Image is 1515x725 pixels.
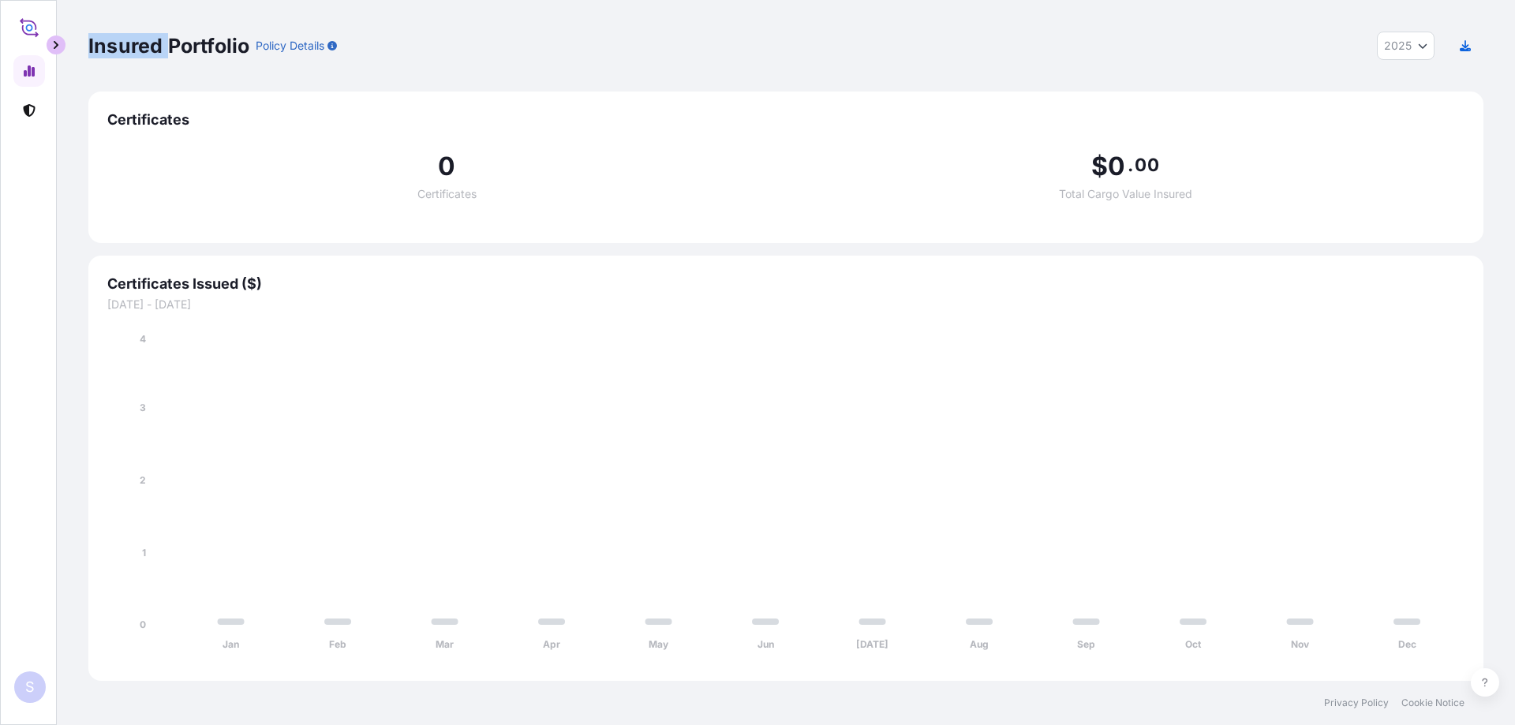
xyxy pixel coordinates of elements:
span: Certificates [107,110,1464,129]
tspan: Jan [223,638,239,650]
span: Total Cargo Value Insured [1059,189,1192,200]
tspan: Apr [543,638,560,650]
a: Privacy Policy [1324,697,1389,709]
button: Year Selector [1377,32,1435,60]
tspan: Dec [1398,638,1416,650]
span: Certificates [417,189,477,200]
span: 2025 [1384,38,1412,54]
span: . [1128,159,1133,171]
tspan: May [649,638,669,650]
tspan: Mar [436,638,454,650]
tspan: Nov [1291,638,1310,650]
tspan: Jun [757,638,774,650]
tspan: 0 [140,618,146,630]
span: 00 [1135,159,1158,171]
tspan: Aug [970,638,989,650]
tspan: 4 [140,333,146,345]
span: $ [1091,154,1108,179]
p: Policy Details [256,38,324,54]
tspan: 2 [140,474,146,486]
tspan: 3 [140,402,146,413]
span: Certificates Issued ($) [107,275,1464,293]
span: 0 [1108,154,1125,179]
tspan: [DATE] [856,638,888,650]
p: Insured Portfolio [88,33,249,58]
span: S [25,679,35,695]
tspan: Sep [1077,638,1095,650]
tspan: 1 [142,547,146,559]
span: 0 [438,154,455,179]
span: [DATE] - [DATE] [107,297,1464,312]
a: Cookie Notice [1401,697,1464,709]
tspan: Feb [329,638,346,650]
tspan: Oct [1185,638,1202,650]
